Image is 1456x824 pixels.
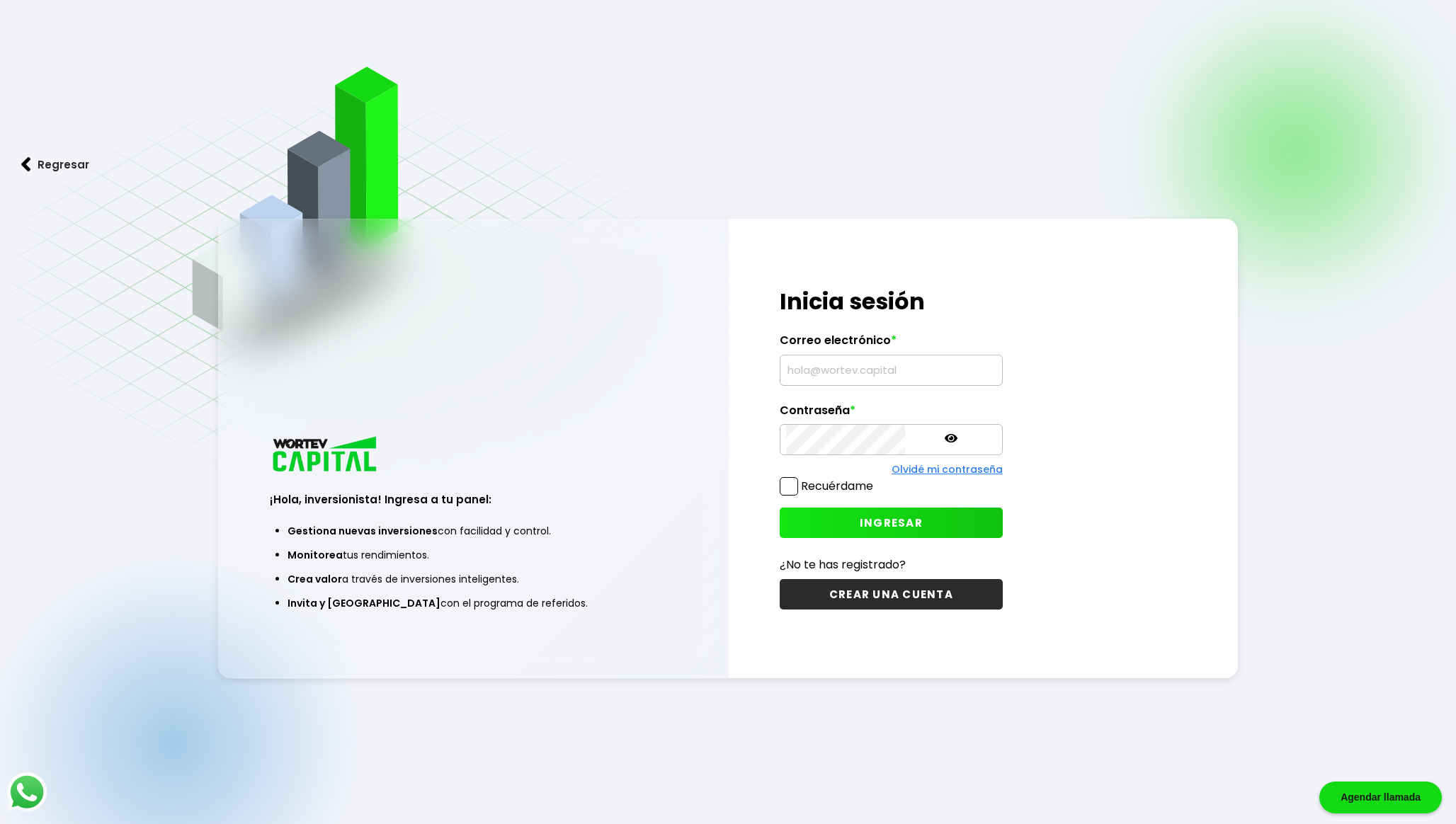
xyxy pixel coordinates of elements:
[21,157,31,172] img: flecha izquierda
[288,524,438,538] span: Gestiona nuevas inversiones
[780,579,1003,610] button: CREAR UNA CUENTA
[288,548,343,562] span: Monitorea
[288,567,659,591] li: a través de inversiones inteligentes.
[288,591,659,615] li: con el programa de referidos.
[892,462,1003,476] a: Olvidé mi contraseña
[288,572,342,586] span: Crea valor
[7,772,47,812] img: logos_whatsapp-icon.242b2217.svg
[270,491,677,508] h3: ¡Hola, inversionista! Ingresa a tu panel:
[780,285,1003,319] h1: Inicia sesión
[801,478,873,494] label: Recuérdame
[780,556,1003,573] p: ¿No te has registrado?
[288,596,440,610] span: Invita y [GEOGRAPHIC_DATA]
[288,519,659,543] li: con facilidad y control.
[780,404,1003,425] label: Contraseña
[860,515,923,530] span: INGRESAR
[1319,782,1442,813] div: Agendar llamada
[780,508,1003,538] button: INGRESAR
[780,556,1003,610] a: ¿No te has registrado?CREAR UNA CUENTA
[270,435,382,476] img: logo_wortev_capital
[780,333,1003,355] label: Correo electrónico
[288,543,659,567] li: tus rendimientos.
[786,355,996,385] input: hola@wortev.capital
